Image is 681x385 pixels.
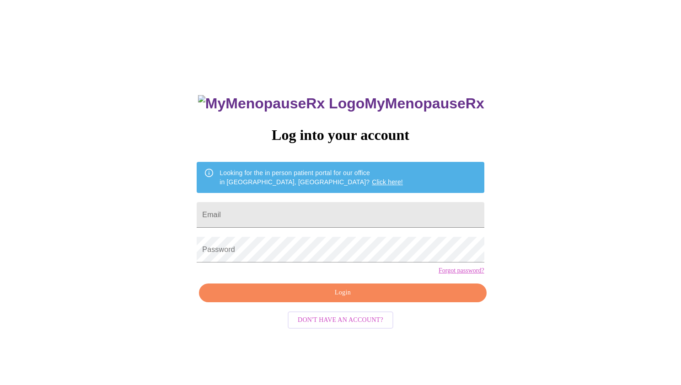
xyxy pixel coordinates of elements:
h3: MyMenopauseRx [198,95,484,112]
span: Login [209,287,476,299]
div: Looking for the in person patient portal for our office in [GEOGRAPHIC_DATA], [GEOGRAPHIC_DATA]? [220,165,403,190]
img: MyMenopauseRx Logo [198,95,365,112]
h3: Log into your account [197,127,484,144]
button: Don't have an account? [288,311,393,329]
span: Don't have an account? [298,315,383,326]
a: Forgot password? [439,267,484,274]
a: Click here! [372,178,403,186]
button: Login [199,283,486,302]
a: Don't have an account? [285,315,396,323]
